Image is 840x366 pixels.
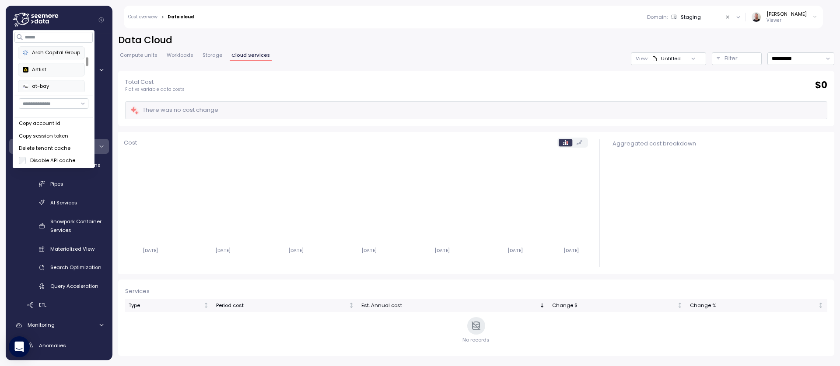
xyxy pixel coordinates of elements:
[9,298,109,312] a: ETL
[766,10,807,17] div: [PERSON_NAME]
[724,13,732,21] button: Clear value
[358,299,549,312] th: Est. Annual costSorted descending
[9,242,109,256] a: Materialized View
[50,283,98,290] span: Query Acceleration
[712,52,762,65] button: Filter
[50,162,101,169] span: Clustering columns
[39,301,46,308] span: ETL
[50,218,101,234] span: Snowpark Container Services
[161,14,164,20] div: >
[9,83,109,97] a: Compute
[361,302,538,310] div: Est. Annual cost
[23,83,80,90] div: at-bay
[125,299,213,312] th: TypeNot sorted
[50,245,94,252] span: Materialized View
[96,17,107,23] button: Collapse navigation
[50,199,77,206] span: AI Services
[752,12,761,21] img: ACg8ocLvvornSZte8hykj4Ql_Uo4KADYwCbdhP6l2wzgeKKnI41QWxw=s96-c
[348,302,354,308] div: Not sorted
[434,248,450,253] tspan: [DATE]
[724,54,738,63] p: Filter
[216,302,347,310] div: Period cost
[9,158,109,172] a: Clustering columns
[690,302,816,310] div: Change %
[361,248,377,253] tspan: [DATE]
[19,132,88,140] div: Copy session token
[9,139,109,153] a: Cloud Services
[686,299,827,312] th: Change %Not sorted
[120,53,157,58] span: Compute units
[118,34,834,47] h2: Data Cloud
[124,138,137,147] p: Cost
[549,299,686,312] th: Change $Not sorted
[539,302,545,308] div: Sorted descending
[552,302,675,310] div: Change $
[167,53,193,58] span: Workloads
[50,264,101,271] span: Search Optimization
[9,121,109,135] a: Storage
[9,260,109,275] a: Search Optimization
[9,195,109,210] a: AI Services
[26,157,76,164] label: Disable API cache
[9,338,109,352] a: Anomalies
[9,214,109,237] a: Snowpark Container Services
[203,53,222,58] span: Storage
[50,180,63,187] span: Pipes
[612,139,827,148] div: Aggregated cost breakdown
[23,84,28,90] img: 676124322ce2d31a078e3b71.PNG
[9,61,109,79] a: Cost Overview
[203,302,209,308] div: Not sorted
[125,86,185,93] p: Flat vs variable data costs
[23,49,80,57] div: Arch Capital Group
[818,302,824,308] div: Not sorted
[142,248,157,253] tspan: [DATE]
[9,279,109,293] a: Query Acceleration
[9,176,109,191] a: Pipes
[213,299,358,312] th: Period costNot sorted
[9,336,30,357] div: Open Intercom Messenger
[231,53,270,58] span: Cloud Services
[563,248,578,253] tspan: [DATE]
[23,66,80,74] div: Artlist
[23,50,28,55] img: 68790ce639d2d68da1992664.PNG
[28,321,55,328] span: Monitoring
[9,317,109,334] a: Monitoring
[507,248,522,253] tspan: [DATE]
[647,14,668,21] p: Domain :
[815,79,827,92] h2: $ 0
[19,120,88,128] div: Copy account id
[23,67,28,73] img: 6628aa71fabf670d87b811be.PNG
[661,55,681,62] div: Untitled
[9,102,109,116] a: Workloads
[125,287,827,296] div: Services
[9,40,109,57] a: Dashboard
[636,55,648,62] p: View :
[288,248,304,253] tspan: [DATE]
[39,342,66,349] span: Anomalies
[677,302,683,308] div: Not sorted
[128,15,157,19] a: Cost overview
[681,14,701,21] div: Staging
[19,145,88,152] div: Delete tenant cache
[125,78,185,86] p: Total Cost
[766,17,807,24] p: Viewer
[168,15,194,19] div: Data cloud
[130,105,218,115] div: There was no cost change
[129,302,202,310] div: Type
[215,248,231,253] tspan: [DATE]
